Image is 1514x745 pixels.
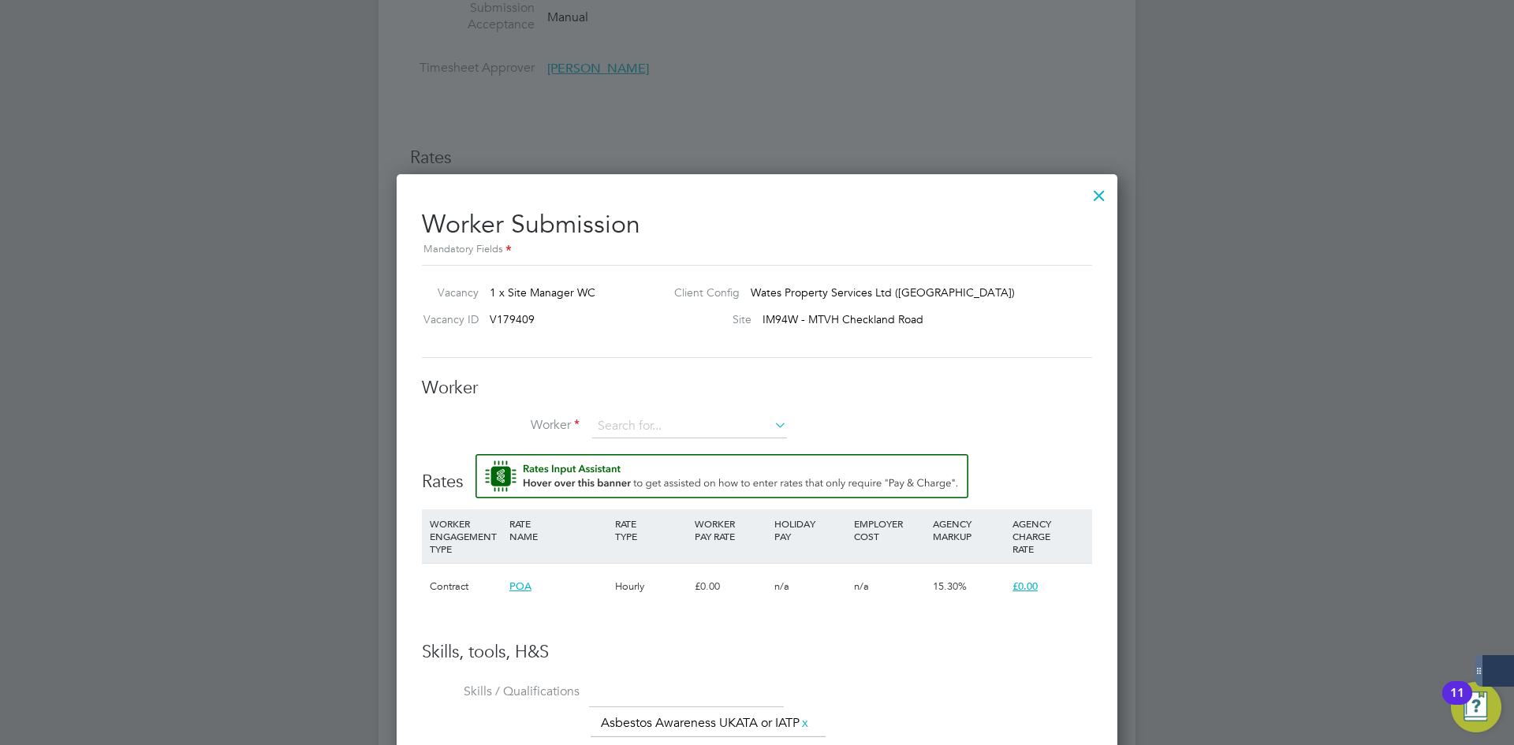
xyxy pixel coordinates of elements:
[422,417,580,434] label: Worker
[1012,579,1038,593] span: £0.00
[422,377,1092,400] h3: Worker
[933,579,967,593] span: 15.30%
[475,454,968,498] button: Rate Assistant
[774,579,789,593] span: n/a
[1451,682,1501,732] button: Open Resource Center, 11 new notifications
[422,454,1092,494] h3: Rates
[422,241,1092,259] div: Mandatory Fields
[592,415,787,438] input: Search for...
[426,509,505,563] div: WORKER ENGAGEMENT TYPE
[416,312,479,326] label: Vacancy ID
[850,509,930,550] div: EMPLOYER COST
[490,312,535,326] span: V179409
[422,684,580,700] label: Skills / Qualifications
[422,641,1092,664] h3: Skills, tools, H&S
[416,285,479,300] label: Vacancy
[1009,509,1088,563] div: AGENCY CHARGE RATE
[751,285,1015,300] span: Wates Property Services Ltd ([GEOGRAPHIC_DATA])
[770,509,850,550] div: HOLIDAY PAY
[611,509,691,550] div: RATE TYPE
[509,579,531,593] span: POA
[1450,693,1464,713] div: 11
[426,564,505,609] div: Contract
[611,564,691,609] div: Hourly
[691,564,770,609] div: £0.00
[662,285,740,300] label: Client Config
[691,509,770,550] div: WORKER PAY RATE
[929,509,1009,550] div: AGENCY MARKUP
[763,312,923,326] span: IM94W - MTVH Checkland Road
[662,312,751,326] label: Site
[505,509,611,550] div: RATE NAME
[422,196,1092,259] h2: Worker Submission
[490,285,595,300] span: 1 x Site Manager WC
[854,579,869,593] span: n/a
[800,713,811,733] a: x
[595,713,817,734] li: Asbestos Awareness UKATA or IATP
